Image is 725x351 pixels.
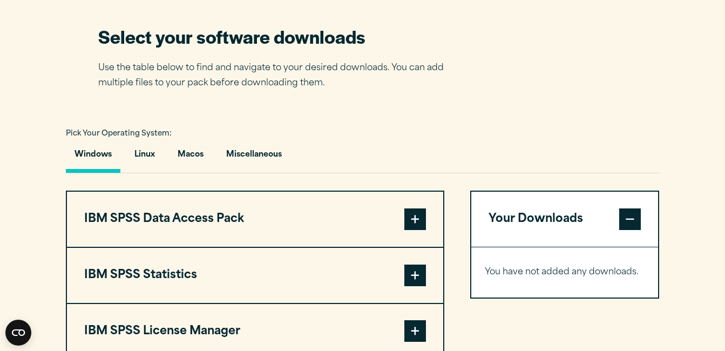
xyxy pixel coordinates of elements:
button: IBM SPSS Statistics [67,248,443,303]
button: Miscellaneous [218,142,290,173]
button: Your Downloads [471,192,659,247]
h2: Select your software downloads [98,24,460,49]
button: Open CMP widget [5,320,31,346]
button: Macos [169,142,212,173]
button: Windows [66,142,120,173]
div: Your Downloads [471,247,659,298]
span: Pick Your Operating System: [66,130,172,137]
p: Use the table below to find and navigate to your desired downloads. You can add multiple files to... [98,60,460,92]
button: IBM SPSS Data Access Pack [67,192,443,247]
p: You have not added any downloads. [485,265,645,280]
button: Linux [126,142,164,173]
